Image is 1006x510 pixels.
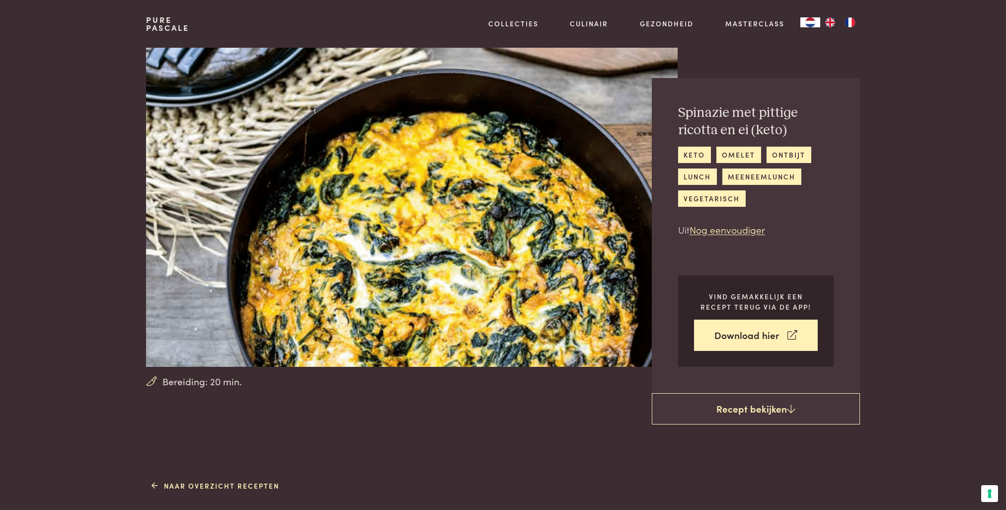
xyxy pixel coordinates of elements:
[722,169,801,185] a: meeneemlunch
[162,374,242,389] span: Bereiding: 20 min.
[981,485,998,502] button: Uw voorkeuren voor toestemming voor trackingtechnologieën
[488,18,539,29] a: Collecties
[767,147,811,163] a: ontbijt
[678,190,746,207] a: vegetarisch
[725,18,784,29] a: Masterclass
[570,18,608,29] a: Culinair
[716,147,761,163] a: omelet
[678,104,834,139] h2: Spinazie met pittige ricotta en ei (keto)
[694,291,818,312] p: Vind gemakkelijk een recept terug via de app!
[146,48,677,367] img: Spinazie met pittige ricotta en ei (keto)
[678,169,717,185] a: lunch
[694,320,818,351] a: Download hier
[840,17,860,27] a: FR
[820,17,840,27] a: EN
[152,481,279,491] a: Naar overzicht recepten
[820,17,860,27] ul: Language list
[678,147,711,163] a: keto
[146,16,189,32] a: PurePascale
[800,17,820,27] div: Language
[800,17,860,27] aside: Language selected: Nederlands
[678,223,834,237] p: Uit
[800,17,820,27] a: NL
[652,393,860,425] a: Recept bekijken
[640,18,694,29] a: Gezondheid
[690,223,765,236] a: Nog eenvoudiger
